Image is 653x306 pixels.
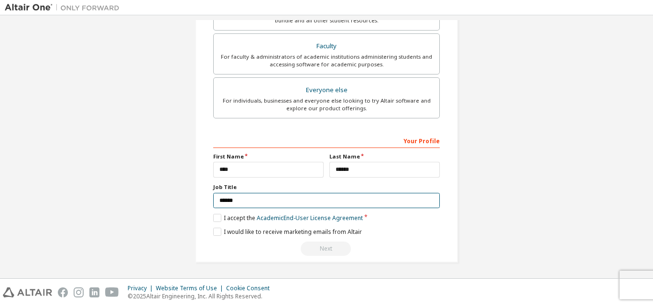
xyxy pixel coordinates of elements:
img: linkedin.svg [89,287,99,297]
div: Faculty [219,40,434,53]
img: youtube.svg [105,287,119,297]
div: You need to provide your academic email [213,242,440,256]
a: Academic End-User License Agreement [257,214,363,222]
img: facebook.svg [58,287,68,297]
label: First Name [213,153,324,160]
p: © 2025 Altair Engineering, Inc. All Rights Reserved. [128,292,275,300]
img: altair_logo.svg [3,287,52,297]
div: For individuals, businesses and everyone else looking to try Altair software and explore our prod... [219,97,434,112]
label: I accept the [213,214,363,222]
label: Job Title [213,183,440,191]
img: instagram.svg [74,287,84,297]
div: Website Terms of Use [156,285,226,292]
label: I would like to receive marketing emails from Altair [213,228,362,236]
div: For faculty & administrators of academic institutions administering students and accessing softwa... [219,53,434,68]
div: Cookie Consent [226,285,275,292]
img: Altair One [5,3,124,12]
div: Everyone else [219,84,434,97]
label: Last Name [329,153,440,160]
div: Privacy [128,285,156,292]
div: Your Profile [213,133,440,148]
